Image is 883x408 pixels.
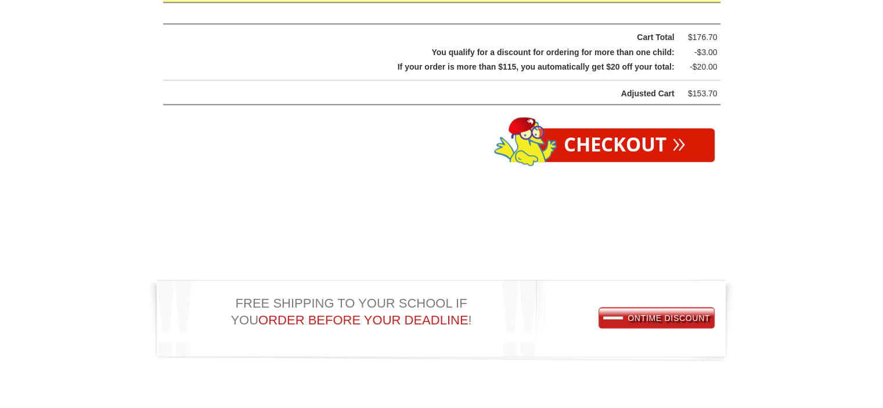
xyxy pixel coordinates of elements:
[193,45,675,60] div: You qualify for a discount for ordering for more than one child:
[603,313,710,323] span: ONTIME DISCOUNT
[683,86,718,101] div: $153.70
[193,60,675,74] div: If your order is more than $115, you automatically get $20 off your total:
[683,60,718,74] div: -$20.00
[599,308,714,328] a: ONTIME DISCOUNT
[672,135,686,148] span: »
[193,86,675,101] div: Adjusted Cart
[683,45,718,60] div: -$3.00
[258,313,468,327] span: ORDER BEFORE YOUR DEADLINE
[535,128,715,162] a: Checkout»
[683,30,718,45] div: $176.70
[193,30,675,45] div: Cart Total
[146,287,499,330] div: FREE SHIPPING TO YOUR SCHOOL IF YOU !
